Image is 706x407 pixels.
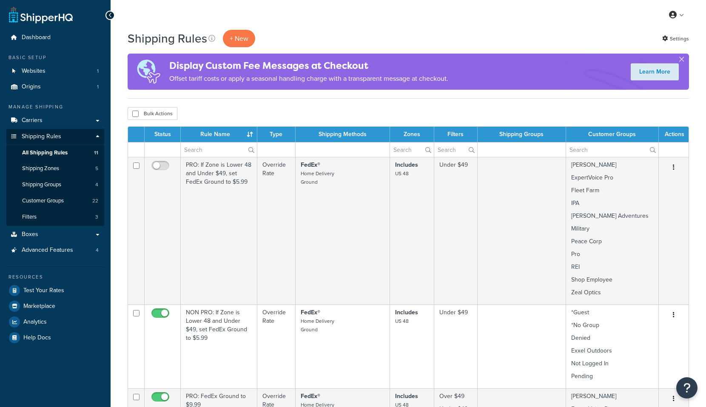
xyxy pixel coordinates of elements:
[571,225,653,233] p: Military
[571,174,653,182] p: ExpertVoice Pro
[22,117,43,124] span: Carriers
[395,392,418,401] strong: Includes
[566,127,659,142] th: Customer Groups
[22,165,59,172] span: Shipping Zones
[6,283,104,298] a: Test Your Rates
[6,227,104,242] a: Boxes
[6,54,104,61] div: Basic Setup
[95,213,98,221] span: 3
[571,199,653,208] p: IPA
[6,129,104,145] a: Shipping Rules
[92,197,98,205] span: 22
[301,170,334,186] small: Home Delivery Ground
[22,181,61,188] span: Shipping Groups
[6,299,104,314] a: Marketplace
[6,79,104,95] a: Origins 1
[571,186,653,195] p: Fleet Farm
[22,197,64,205] span: Customer Groups
[6,79,104,95] li: Origins
[390,127,434,142] th: Zones
[571,321,653,330] p: *No Group
[571,347,653,355] p: Exxel Outdoors
[128,30,207,47] h1: Shipping Rules
[676,377,697,398] button: Open Resource Center
[390,142,433,157] input: Search
[6,177,104,193] li: Shipping Groups
[571,250,653,259] p: Pro
[631,63,679,80] a: Learn More
[6,193,104,209] li: Customer Groups
[571,276,653,284] p: Shop Employee
[566,305,659,388] td: *Guest
[95,165,98,172] span: 5
[257,305,295,388] td: Override Rate
[181,142,257,157] input: Search
[434,305,478,388] td: Under $49
[6,145,104,161] li: All Shipping Rules
[97,83,99,91] span: 1
[6,113,104,128] a: Carriers
[6,63,104,79] a: Websites 1
[571,334,653,342] p: Denied
[9,6,73,23] a: ShipperHQ Home
[301,392,320,401] strong: FedEx®
[6,242,104,258] li: Advanced Features
[434,157,478,305] td: Under $49
[6,30,104,46] a: Dashboard
[22,247,73,254] span: Advanced Features
[566,142,658,157] input: Search
[23,303,55,310] span: Marketplace
[478,127,566,142] th: Shipping Groups
[301,317,334,333] small: Home Delivery Ground
[94,149,98,157] span: 11
[22,231,38,238] span: Boxes
[23,287,64,294] span: Test Your Rates
[6,242,104,258] a: Advanced Features 4
[181,157,257,305] td: PRO: If Zone is Lower 48 and Under $49, set FedEx Ground to $5.99
[23,334,51,342] span: Help Docs
[6,129,104,226] li: Shipping Rules
[6,314,104,330] a: Analytics
[571,372,653,381] p: Pending
[181,127,257,142] th: Rule Name : activate to sort column ascending
[128,107,177,120] button: Bulk Actions
[395,317,409,325] small: US 48
[128,54,169,90] img: duties-banner-06bc72dcb5fe05cb3f9472aba00be2ae8eb53ab6f0d8bb03d382ba314ac3c341.png
[169,73,448,85] p: Offset tariff costs or apply a seasonal handling charge with a transparent message at checkout.
[6,193,104,209] a: Customer Groups 22
[301,160,320,169] strong: FedEx®
[257,127,295,142] th: Type
[6,161,104,176] a: Shipping Zones 5
[395,160,418,169] strong: Includes
[301,308,320,317] strong: FedEx®
[6,145,104,161] a: All Shipping Rules 11
[571,288,653,297] p: Zeal Optics
[96,247,99,254] span: 4
[22,34,51,41] span: Dashboard
[22,213,37,221] span: Filters
[22,149,68,157] span: All Shipping Rules
[6,330,104,345] a: Help Docs
[95,181,98,188] span: 4
[6,273,104,281] div: Resources
[659,127,689,142] th: Actions
[395,170,409,177] small: US 48
[22,68,46,75] span: Websites
[6,177,104,193] a: Shipping Groups 4
[6,209,104,225] a: Filters 3
[22,133,61,140] span: Shipping Rules
[571,212,653,220] p: [PERSON_NAME] Adventures
[169,59,448,73] h4: Display Custom Fee Messages at Checkout
[571,263,653,271] p: REI
[23,319,47,326] span: Analytics
[395,308,418,317] strong: Includes
[223,30,255,47] p: + New
[434,142,477,157] input: Search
